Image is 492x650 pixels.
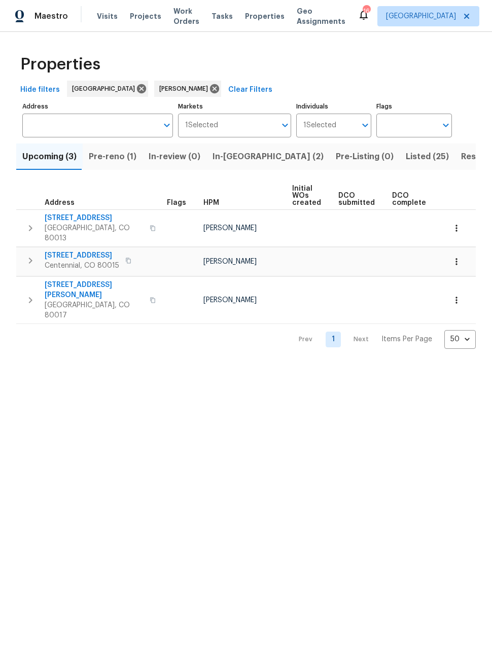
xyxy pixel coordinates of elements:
[154,81,221,97] div: [PERSON_NAME]
[203,297,257,304] span: [PERSON_NAME]
[303,121,336,130] span: 1 Selected
[72,84,139,94] span: [GEOGRAPHIC_DATA]
[228,84,272,96] span: Clear Filters
[185,121,218,130] span: 1 Selected
[444,326,476,352] div: 50
[289,330,476,349] nav: Pagination Navigation
[297,6,345,26] span: Geo Assignments
[45,223,144,243] span: [GEOGRAPHIC_DATA], CO 80013
[296,103,372,110] label: Individuals
[376,103,452,110] label: Flags
[203,199,219,206] span: HPM
[363,6,370,16] div: 16
[167,199,186,206] span: Flags
[20,84,60,96] span: Hide filters
[45,300,144,320] span: [GEOGRAPHIC_DATA], CO 80017
[392,192,426,206] span: DCO complete
[89,150,136,164] span: Pre-reno (1)
[45,261,119,271] span: Centennial, CO 80015
[67,81,148,97] div: [GEOGRAPHIC_DATA]
[326,332,341,347] a: Goto page 1
[97,11,118,21] span: Visits
[45,250,119,261] span: [STREET_ADDRESS]
[358,118,372,132] button: Open
[45,199,75,206] span: Address
[22,150,77,164] span: Upcoming (3)
[159,84,212,94] span: [PERSON_NAME]
[336,150,394,164] span: Pre-Listing (0)
[381,334,432,344] p: Items Per Page
[386,11,456,21] span: [GEOGRAPHIC_DATA]
[16,81,64,99] button: Hide filters
[160,118,174,132] button: Open
[203,225,257,232] span: [PERSON_NAME]
[406,150,449,164] span: Listed (25)
[439,118,453,132] button: Open
[224,81,276,99] button: Clear Filters
[338,192,375,206] span: DCO submitted
[149,150,200,164] span: In-review (0)
[203,258,257,265] span: [PERSON_NAME]
[45,280,144,300] span: [STREET_ADDRESS][PERSON_NAME]
[278,118,292,132] button: Open
[212,13,233,20] span: Tasks
[292,185,321,206] span: Initial WOs created
[173,6,199,26] span: Work Orders
[45,213,144,223] span: [STREET_ADDRESS]
[20,59,100,69] span: Properties
[245,11,285,21] span: Properties
[178,103,291,110] label: Markets
[34,11,68,21] span: Maestro
[213,150,324,164] span: In-[GEOGRAPHIC_DATA] (2)
[130,11,161,21] span: Projects
[22,103,173,110] label: Address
